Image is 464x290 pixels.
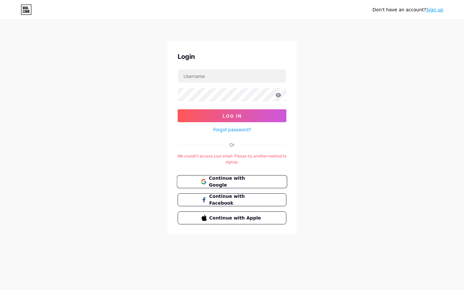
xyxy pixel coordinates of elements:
[178,175,286,188] a: Continue with Google
[177,175,287,188] button: Continue with Google
[178,109,286,122] button: Log In
[209,175,263,189] span: Continue with Google
[178,70,286,82] input: Username
[178,211,286,224] button: Continue with Apple
[223,113,242,119] span: Log In
[209,215,263,221] span: Continue with Apple
[426,7,443,12] a: Sign up
[209,193,263,207] span: Continue with Facebook
[229,141,235,148] div: Or
[178,193,286,206] button: Continue with Facebook
[178,52,286,61] div: Login
[178,153,286,165] div: We couldn't access your email. Please try another method to signup.
[213,126,251,133] a: Forgot password?
[372,6,443,13] div: Don't have an account?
